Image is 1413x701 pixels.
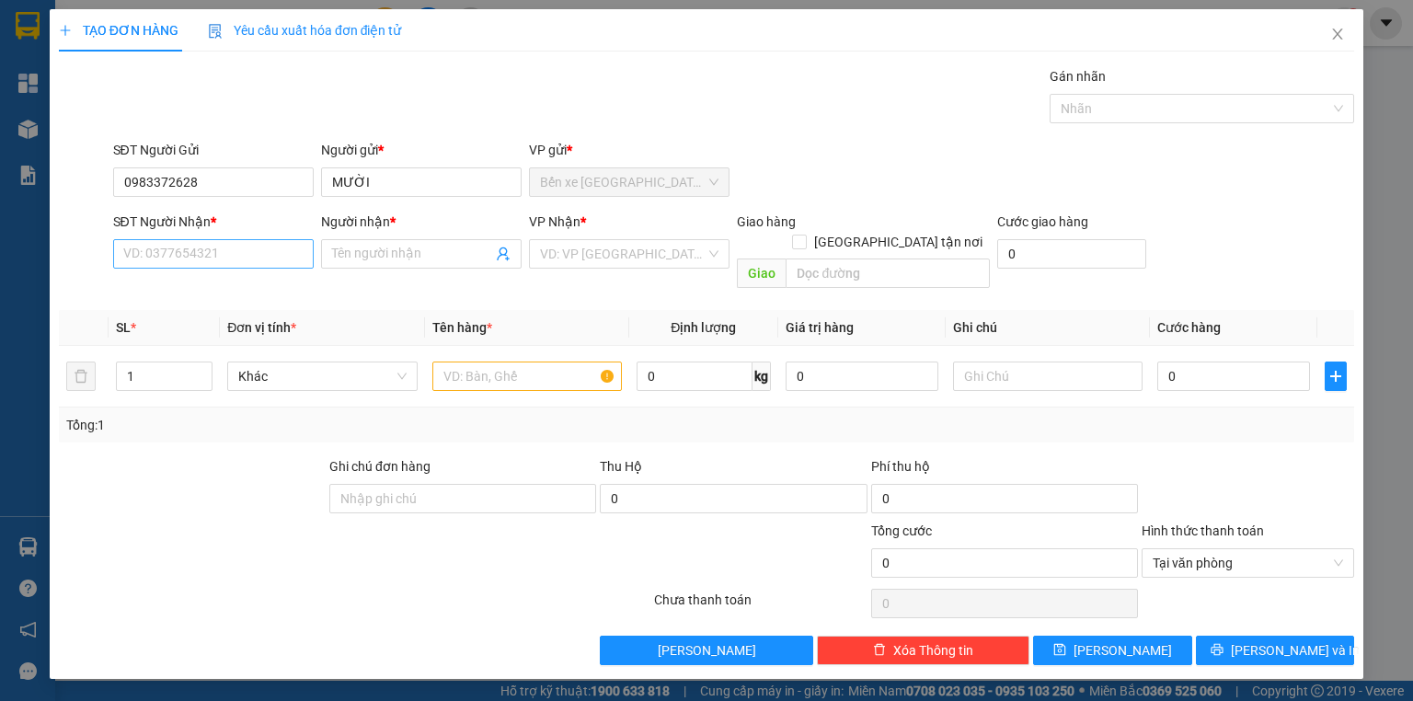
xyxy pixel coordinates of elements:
label: Ghi chú đơn hàng [329,459,431,474]
img: icon [208,24,223,39]
input: Cước giao hàng [997,239,1146,269]
span: kg [752,362,771,391]
span: Giao hàng [737,214,796,229]
span: Khác [238,362,406,390]
span: SL [116,320,131,335]
span: Xóa Thông tin [893,640,973,661]
span: [GEOGRAPHIC_DATA] tận nơi [807,232,990,252]
span: Yêu cầu xuất hóa đơn điện tử [208,23,402,38]
span: Định lượng [671,320,736,335]
div: SĐT Người Nhận [113,212,314,232]
button: deleteXóa Thông tin [817,636,1029,665]
input: Dọc đường [786,259,990,288]
div: Chưa thanh toán [652,590,868,622]
label: Gán nhãn [1050,69,1106,84]
input: Ghi chú đơn hàng [329,484,596,513]
div: SĐT Người Gửi [113,140,314,160]
span: Giá trị hàng [786,320,854,335]
span: Tại văn phòng [1153,549,1343,577]
span: [PERSON_NAME] và In [1231,640,1360,661]
span: delete [873,643,886,658]
span: close [1330,27,1345,41]
span: Giao [737,259,786,288]
div: Người gửi [321,140,522,160]
button: delete [66,362,96,391]
div: VP gửi [529,140,729,160]
span: user-add [496,247,511,261]
button: plus [1325,362,1347,391]
span: TẠO ĐƠN HÀNG [59,23,178,38]
div: Phí thu hộ [871,456,1138,484]
button: [PERSON_NAME] [600,636,812,665]
div: Người nhận [321,212,522,232]
span: plus [1326,369,1346,384]
span: printer [1211,643,1223,658]
label: Hình thức thanh toán [1142,523,1264,538]
button: Close [1312,9,1363,61]
span: plus [59,24,72,37]
span: Tổng cước [871,523,932,538]
span: Tên hàng [432,320,492,335]
button: printer[PERSON_NAME] và In [1196,636,1355,665]
input: Ghi Chú [953,362,1143,391]
span: Thu Hộ [600,459,642,474]
span: Cước hàng [1157,320,1221,335]
span: Bến xe Tiền Giang [540,168,718,196]
span: [PERSON_NAME] [1074,640,1172,661]
span: save [1053,643,1066,658]
span: [PERSON_NAME] [658,640,756,661]
label: Cước giao hàng [997,214,1088,229]
div: Tổng: 1 [66,415,546,435]
th: Ghi chú [946,310,1150,346]
input: VD: Bàn, Ghế [432,362,622,391]
input: 0 [786,362,938,391]
button: save[PERSON_NAME] [1033,636,1192,665]
span: Đơn vị tính [227,320,296,335]
span: VP Nhận [529,214,580,229]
